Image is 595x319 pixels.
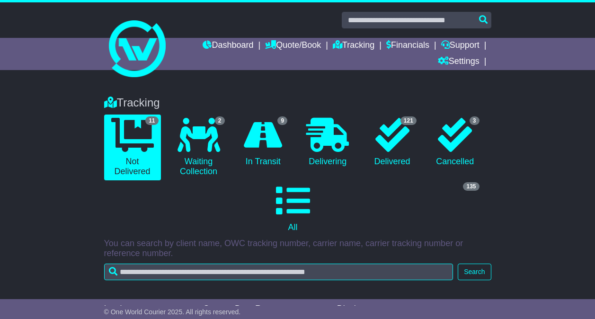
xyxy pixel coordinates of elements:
[428,115,482,170] a: 3 Cancelled
[386,38,429,54] a: Financials
[365,115,419,170] a: 121 Delivered
[463,182,479,191] span: 135
[458,264,491,280] button: Search
[333,38,374,54] a: Tracking
[203,38,253,54] a: Dashboard
[299,115,356,170] a: Delivering
[277,116,287,125] span: 9
[438,54,480,70] a: Settings
[337,304,388,314] div: Display
[104,115,161,180] a: 11 Not Delivered
[400,116,417,125] span: 121
[104,239,491,259] p: You can search by client name, OWC tracking number, carrier name, carrier tracking number or refe...
[441,38,480,54] a: Support
[104,308,241,316] span: © One World Courier 2025. All rights reserved.
[104,304,194,314] div: Invoice
[470,116,480,125] span: 3
[99,96,496,110] div: Tracking
[265,38,321,54] a: Quote/Book
[104,180,482,236] a: 135 All
[215,116,225,125] span: 2
[237,115,290,170] a: 9 In Transit
[170,115,227,180] a: 2 Waiting Collection
[145,116,158,125] span: 11
[203,304,326,314] div: Custom Date Range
